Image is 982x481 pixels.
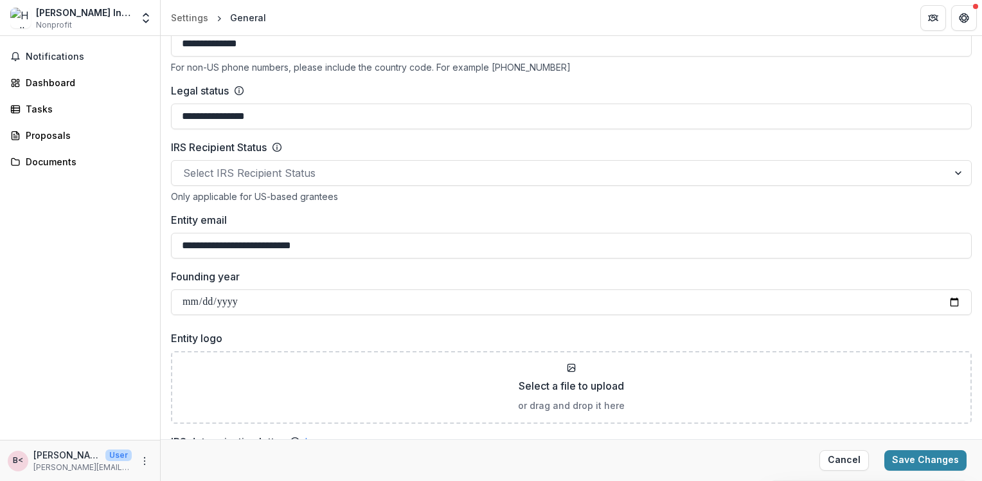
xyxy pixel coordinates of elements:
span: Notifications [26,51,150,62]
button: Partners [920,5,946,31]
label: Entity logo [171,331,964,346]
img: Hadley Institute for the Blind and Visually Impaired [10,8,31,28]
div: Settings [171,11,208,24]
a: Settings [166,8,213,27]
button: Open entity switcher [137,5,155,31]
label: IRS determination letter [171,434,285,449]
span: Nonprofit [36,19,72,31]
button: Cancel [819,450,869,471]
a: Proposals [5,125,155,146]
button: Save Changes [884,450,967,471]
div: Documents [26,155,145,168]
div: Barth Landor <barth.landor@hadleyhelps.org> [13,457,23,465]
p: [PERSON_NAME][EMAIL_ADDRESS][PERSON_NAME][DOMAIN_NAME] [33,462,132,473]
p: Select a file to upload [519,378,624,394]
a: Tasks [5,98,155,120]
p: User [105,449,132,461]
a: Learn more [305,435,353,448]
label: Founding year [171,269,964,284]
label: Entity email [171,212,964,228]
button: Notifications [5,46,155,67]
nav: breadcrumb [166,8,271,27]
div: General [230,11,266,24]
label: Legal status [171,83,229,98]
div: For non-US phone numbers, please include the country code. For example [PHONE_NUMBER] [171,62,972,73]
button: More [137,453,152,469]
div: Dashboard [26,76,145,89]
div: Only applicable for US-based grantees [171,191,972,202]
p: or drag and drop it here [518,399,625,412]
div: Proposals [26,129,145,142]
div: Tasks [26,102,145,116]
a: Dashboard [5,72,155,93]
p: [PERSON_NAME] <[PERSON_NAME][EMAIL_ADDRESS][PERSON_NAME][DOMAIN_NAME]> [33,448,100,462]
button: Get Help [951,5,977,31]
div: [PERSON_NAME] Institute for the Blind and Visually Impaired [36,6,132,19]
a: Documents [5,151,155,172]
label: IRS Recipient Status [171,140,267,155]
